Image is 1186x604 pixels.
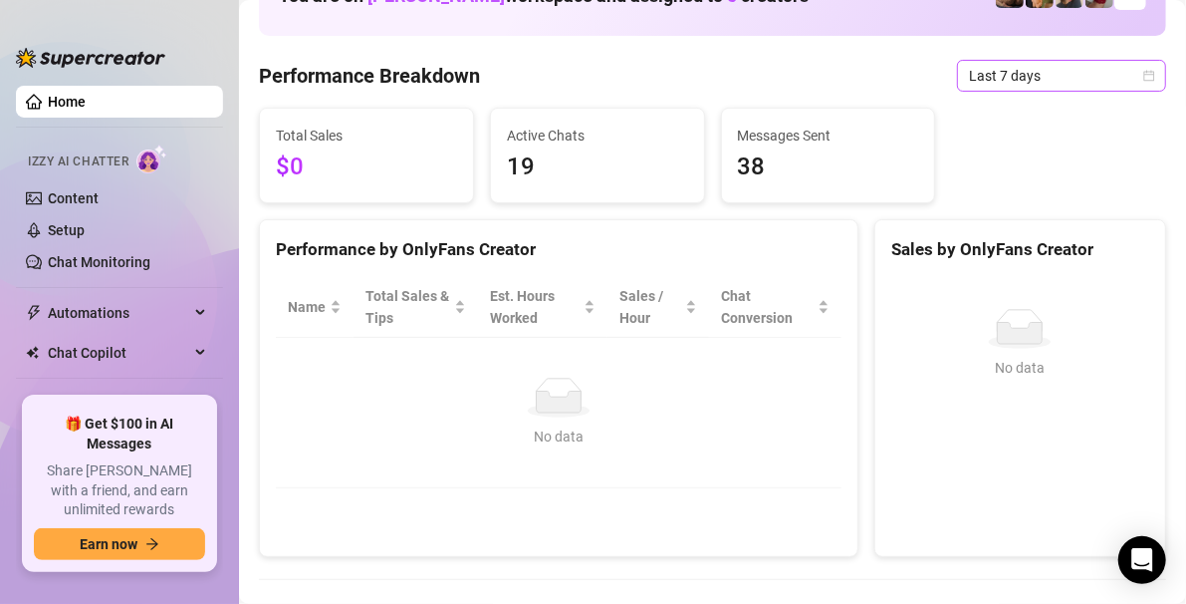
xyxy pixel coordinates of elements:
span: Total Sales & Tips [365,285,450,329]
span: Chat Conversion [721,285,814,329]
span: 19 [507,149,688,186]
a: Home [48,94,86,110]
div: Performance by OnlyFans Creator [276,236,841,263]
img: logo-BBDzfeDw.svg [16,48,165,68]
a: Content [48,190,99,206]
span: Share [PERSON_NAME] with a friend, and earn unlimited rewards [34,461,205,520]
th: Chat Conversion [709,277,841,338]
div: Open Intercom Messenger [1118,536,1166,584]
span: 🎁 Get $100 in AI Messages [34,415,205,453]
span: thunderbolt [26,305,42,321]
span: Name [288,296,326,318]
span: Earn now [80,536,137,552]
div: Est. Hours Worked [490,285,580,329]
span: Total Sales [276,125,457,147]
span: Active Chats [507,125,688,147]
span: Sales / Hour [619,285,681,329]
div: No data [899,357,1141,379]
img: Chat Copilot [26,346,39,360]
th: Sales / Hour [607,277,709,338]
th: Name [276,277,354,338]
th: Total Sales & Tips [354,277,478,338]
span: 38 [738,149,919,186]
div: Sales by OnlyFans Creator [891,236,1149,263]
span: Izzy AI Chatter [28,152,128,171]
span: Last 7 days [969,61,1154,91]
div: No data [296,426,822,448]
span: arrow-right [145,537,159,551]
a: Setup [48,222,85,238]
button: Earn nowarrow-right [34,528,205,560]
img: AI Chatter [136,145,167,173]
a: Chat Monitoring [48,254,150,270]
span: Chat Copilot [48,337,189,369]
span: Messages Sent [738,125,919,147]
span: $0 [276,149,457,186]
span: calendar [1143,70,1155,82]
h4: Performance Breakdown [259,62,480,90]
span: Automations [48,297,189,329]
